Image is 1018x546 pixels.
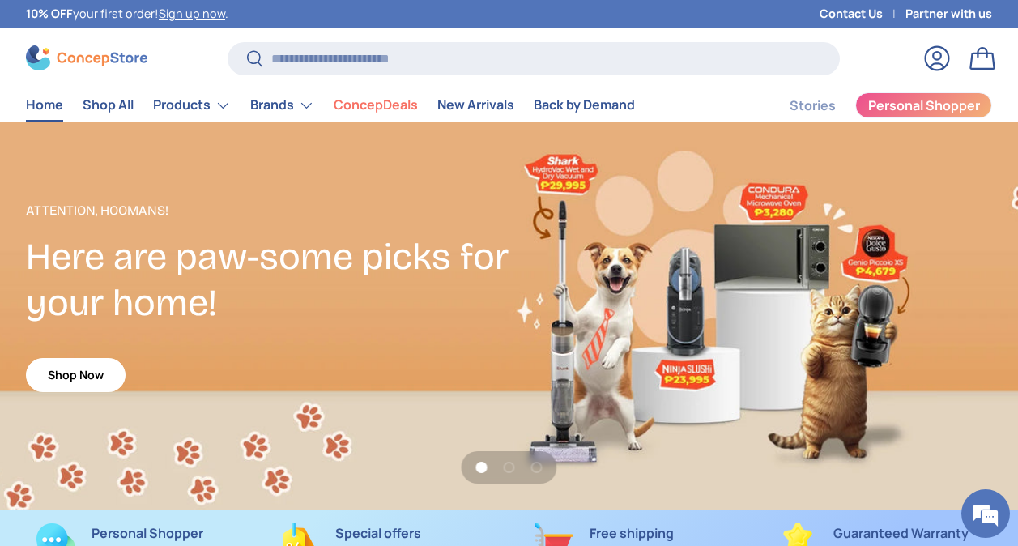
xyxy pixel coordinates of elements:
nav: Primary [26,89,635,122]
a: Shop All [83,89,134,121]
a: Shop Now [26,358,126,393]
a: Home [26,89,63,121]
h2: Here are paw-some picks for your home! [26,233,509,326]
a: Contact Us [820,5,905,23]
strong: Special offers [335,524,421,542]
a: Sign up now [159,6,225,21]
strong: Free shipping [590,524,674,542]
a: Products [153,89,231,122]
strong: Guaranteed Warranty [833,524,969,542]
a: Partner with us [905,5,992,23]
p: your first order! . [26,5,228,23]
nav: Secondary [751,89,992,122]
summary: Brands [241,89,324,122]
summary: Products [143,89,241,122]
strong: Personal Shopper [92,524,203,542]
a: Personal Shopper [855,92,992,118]
a: Stories [790,90,836,122]
a: Back by Demand [534,89,635,121]
a: Brands [250,89,314,122]
strong: 10% OFF [26,6,73,21]
a: New Arrivals [437,89,514,121]
a: ConcepDeals [334,89,418,121]
p: Attention, Hoomans! [26,201,509,220]
img: ConcepStore [26,45,147,70]
span: Personal Shopper [868,99,980,112]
